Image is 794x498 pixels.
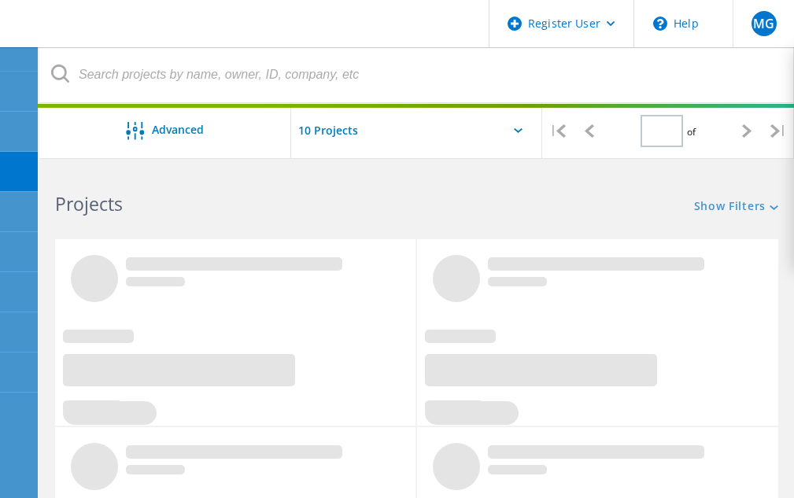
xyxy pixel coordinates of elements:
span: Advanced [152,124,204,135]
a: Show Filters [694,201,778,214]
div: | [542,103,574,159]
b: Projects [55,191,123,216]
span: MG [753,17,774,30]
a: Live Optics Dashboard [16,33,185,44]
span: of [687,125,696,138]
div: | [763,103,794,159]
svg: \n [653,17,667,31]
